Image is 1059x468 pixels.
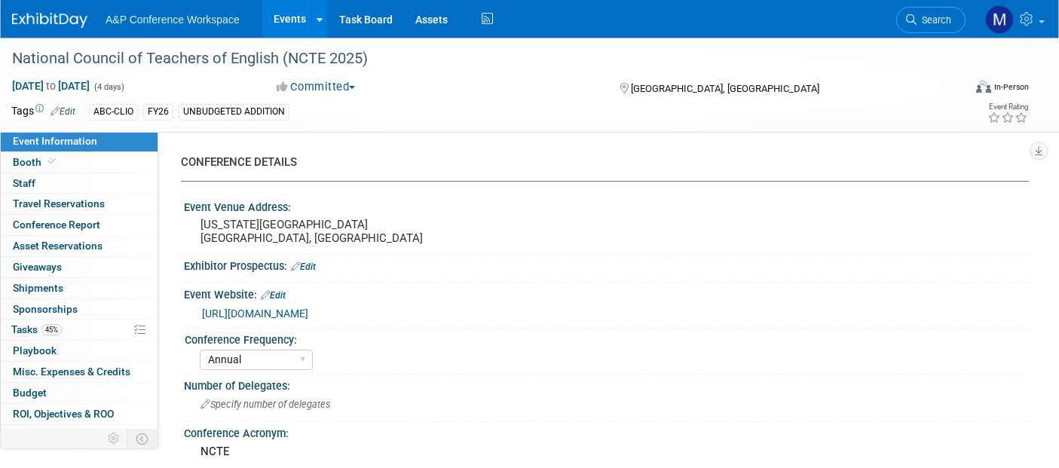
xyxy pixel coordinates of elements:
[13,135,97,147] span: Event Information
[101,429,127,448] td: Personalize Event Tab Strip
[202,307,308,320] a: [URL][DOMAIN_NAME]
[631,83,819,94] span: [GEOGRAPHIC_DATA], [GEOGRAPHIC_DATA]
[13,197,105,210] span: Travel Reservations
[13,261,62,273] span: Giveaways
[184,196,1029,215] div: Event Venue Address:
[976,81,991,93] img: Format-Inperson.png
[44,80,58,92] span: to
[12,13,87,28] img: ExhibitDay
[1,152,158,173] a: Booth
[179,104,289,120] div: UNBUDGETED ADDITION
[271,79,361,95] button: Committed
[127,429,158,448] td: Toggle Event Tabs
[13,156,59,168] span: Booth
[1,257,158,277] a: Giveaways
[1,236,158,256] a: Asset Reservations
[896,7,966,33] a: Search
[48,158,56,166] i: Booth reservation complete
[261,290,286,301] a: Edit
[143,104,173,120] div: FY26
[1,320,158,340] a: Tasks45%
[13,408,114,420] span: ROI, Objectives & ROO
[985,5,1014,34] img: Michelle Kelly
[878,78,1029,101] div: Event Format
[1,404,158,424] a: ROI, Objectives & ROO
[1,215,158,235] a: Conference Report
[11,103,75,121] td: Tags
[195,440,1018,463] div: NCTE
[181,154,1018,170] div: CONFERENCE DETAILS
[93,82,124,92] span: (4 days)
[1,425,158,445] a: Attachments1
[13,282,63,294] span: Shipments
[184,283,1029,303] div: Event Website:
[987,103,1028,111] div: Event Rating
[200,399,330,410] span: Specify number of delegates
[1,131,158,151] a: Event Information
[184,255,1029,274] div: Exhibitor Prospectus:
[13,177,35,189] span: Staff
[11,323,62,335] span: Tasks
[291,262,316,272] a: Edit
[1,173,158,194] a: Staff
[106,14,240,26] span: A&P Conference Workspace
[13,344,57,356] span: Playbook
[917,14,951,26] span: Search
[13,219,100,231] span: Conference Report
[1,362,158,382] a: Misc. Expenses & Credits
[993,81,1029,93] div: In-Person
[13,366,130,378] span: Misc. Expenses & Credits
[1,194,158,214] a: Travel Reservations
[51,106,75,117] a: Edit
[89,104,138,120] div: ABC-CLIO
[185,329,1022,347] div: Conference Frequency:
[13,303,78,315] span: Sponsorships
[1,383,158,403] a: Budget
[11,79,90,93] span: [DATE] [DATE]
[13,240,103,252] span: Asset Reservations
[184,422,1029,441] div: Conference Acronym:
[41,324,62,335] span: 45%
[13,429,88,441] span: Attachments
[7,45,942,72] div: National Council of Teachers of English (NCTE 2025)
[13,387,47,399] span: Budget
[1,341,158,361] a: Playbook
[1,278,158,298] a: Shipments
[1,299,158,320] a: Sponsorships
[184,375,1029,393] div: Number of Delegates:
[77,429,88,440] span: 1
[200,218,519,245] pre: [US_STATE][GEOGRAPHIC_DATA] [GEOGRAPHIC_DATA], [GEOGRAPHIC_DATA]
